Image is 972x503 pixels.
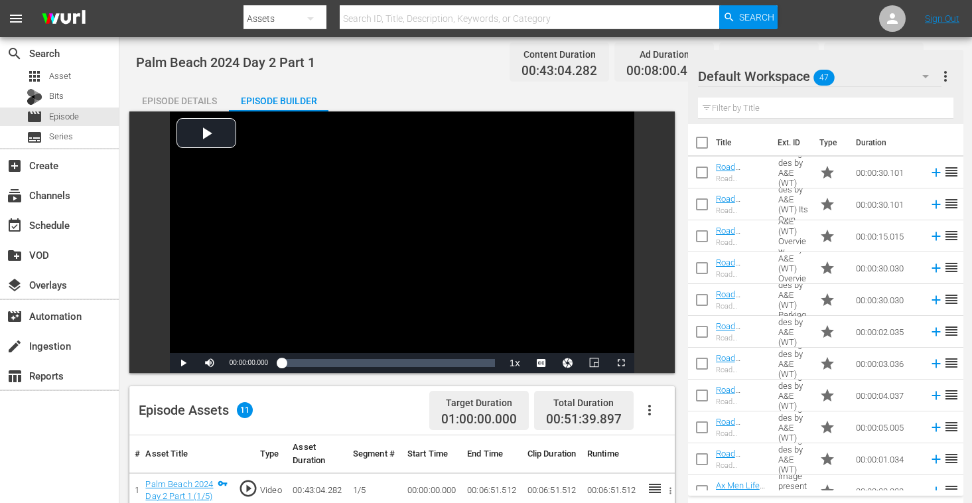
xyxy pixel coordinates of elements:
div: Road Renegades Channel ID 2 [716,334,768,342]
button: Playback Rate [502,353,528,373]
span: Channels [7,188,23,204]
a: Palm Beach 2024 Day 2 Part 1 (1/5) [145,479,213,502]
svg: Add to Episode [929,484,943,498]
span: Reports [7,368,23,384]
span: star [819,324,835,340]
div: Road Renegades by A&E (WT) Overview Gnarly 30 [716,270,768,279]
th: Asset Title [140,435,233,473]
div: Road Renegades by A&E (WT) Overview Cutdown Gnarly 15 [716,238,768,247]
a: Road Renegades Channel ID 1 [716,449,763,478]
svg: Add to Episode [929,165,943,180]
img: ans4CAIJ8jUAAAAAAAAAAAAAAAAAAAAAAAAgQb4GAAAAAAAAAAAAAAAAAAAAAAAAJMjXAAAAAAAAAAAAAAAAAAAAAAAAgAT5G... [32,3,96,35]
div: Progress Bar [281,359,495,367]
span: reorder [943,387,959,403]
span: VOD [7,248,23,263]
span: Promo [819,165,835,180]
div: Road Renegades by A&E (WT) Its Own Channel 30 [716,206,768,215]
button: more_vert [937,60,953,92]
button: Fullscreen [608,353,634,373]
button: Episode Builder [229,85,328,111]
td: 00:00:30.101 [851,188,924,220]
span: Palm Beach 2024 Day 2 Part 1 [136,54,315,70]
div: Total Duration [836,45,912,64]
td: Road Renegades by A&E (WT) Action 30 [773,157,814,188]
div: Default Workspace [698,58,941,95]
svg: Add to Episode [929,293,943,307]
span: Promo [819,228,835,244]
button: Jump To Time [555,353,581,373]
a: Road Renegades Channel ID 3 [716,353,763,383]
th: Duration [848,124,928,161]
div: Road Renegades Channel ID 4 [716,397,768,406]
span: Promo [819,483,835,499]
span: Search [739,5,774,29]
span: 01:00:00.000 [441,412,517,427]
span: reorder [943,196,959,212]
td: 00:00:01.034 [851,443,924,475]
span: Asset [49,70,71,83]
td: Road Renegades by A&E (WT) Channel ID 5 [773,411,814,443]
div: Total Duration [546,394,622,412]
th: # [129,435,140,473]
a: Road Renegades by A&E (WT) Parking Wars 30 [716,289,766,339]
span: more_vert [937,68,953,84]
td: Road Renegades by A&E (WT) Channel ID 2 [773,316,814,348]
td: 00:00:05.005 [851,411,924,443]
td: Road Renegades by A&E (WT) Channel ID 1 [773,443,814,475]
div: Road Renegades Channel ID 3 [716,366,768,374]
span: Promo [819,196,835,212]
a: Road Renegades Channel ID 5 [716,417,763,447]
div: Road Renegades Channel ID 1 [716,461,768,470]
a: Road Renegades by A&E (WT) Overview Cutdown Gnarly 15 [716,226,762,285]
span: Episode [27,109,42,125]
td: 00:00:30.101 [851,157,924,188]
button: Mute [196,353,223,373]
td: Road Renegades by A&E (WT) Parking Wars 30 [773,284,814,316]
th: Ext. ID [770,124,811,161]
span: Episode [49,110,79,123]
th: Start Time [402,435,462,473]
td: 00:00:30.030 [851,284,924,316]
div: Video Player [170,111,634,373]
div: Episode Assets [139,402,253,418]
span: Bits [49,90,64,103]
a: Road Renegades Channel ID 2 [716,321,763,351]
td: Road Renegades by A&E (WT) Overview Gnarly 30 [773,252,814,284]
td: Road Renegades by A&E (WT) Overview Cutdown Gnarly 15 [773,220,814,252]
div: Ad Duration [626,45,702,64]
svg: Add to Episode [929,452,943,467]
div: Road Renegades by A&E (WT) Action 30 [716,175,768,183]
a: Sign Out [925,13,959,24]
span: reorder [943,419,959,435]
td: Road Renegades by A&E (WT) Channel ID 4 [773,380,814,411]
span: Promo [819,260,835,276]
span: reorder [943,291,959,307]
span: reorder [943,482,959,498]
span: Overlays [7,277,23,293]
span: 00:43:04.282 [521,64,597,79]
span: Search [7,46,23,62]
button: Search [719,5,778,29]
span: 47 [813,64,835,92]
span: 00:08:00.480 [626,64,702,79]
div: Episode Builder [229,85,328,117]
th: Clip Duration [522,435,582,473]
span: Promo [819,292,835,308]
a: Road Renegades by A&E (WT) Overview Gnarly 30 [716,257,762,307]
span: Asset [27,68,42,84]
td: 00:00:15.015 [851,220,924,252]
div: Road Renegades Channel ID 5 [716,429,768,438]
svg: Add to Episode [929,388,943,403]
span: 00:00:00.000 [230,359,268,366]
div: Promo Duration [731,45,807,64]
span: play_circle_outline [238,478,258,498]
div: Episode Details [129,85,229,117]
td: 00:00:30.030 [851,252,924,284]
svg: Add to Episode [929,324,943,339]
span: Series [49,130,73,143]
td: Road Renegades by A&E (WT) Its Own Channel 30 [773,188,814,220]
td: 00:00:04.037 [851,380,924,411]
th: Type [811,124,848,161]
a: Road Renegades by A&E (WT) Its Own Channel 30 [716,194,762,244]
a: Road Renegades by A&E (WT) Action 30 [716,162,762,202]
